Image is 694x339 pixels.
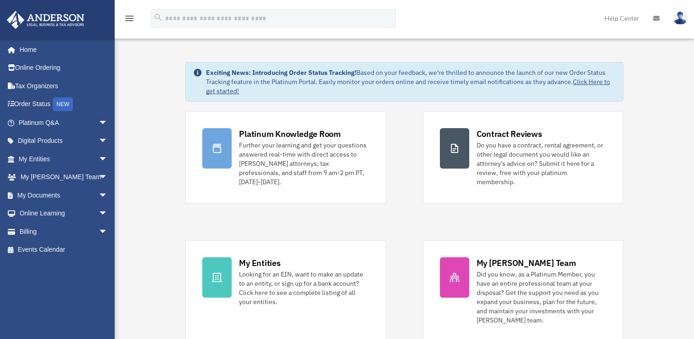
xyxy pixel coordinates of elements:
[423,111,623,203] a: Contract Reviews Do you have a contract, rental agreement, or other legal document you would like...
[477,141,606,186] div: Do you have a contract, rental agreement, or other legal document you would like an attorney's ad...
[6,40,117,59] a: Home
[6,113,122,132] a: Platinum Q&Aarrow_drop_down
[477,257,576,269] div: My [PERSON_NAME] Team
[99,168,117,187] span: arrow_drop_down
[99,186,117,205] span: arrow_drop_down
[239,257,280,269] div: My Entities
[6,168,122,186] a: My [PERSON_NAME] Teamarrow_drop_down
[99,204,117,223] span: arrow_drop_down
[239,270,369,306] div: Looking for an EIN, want to make an update to an entity, or sign up for a bank account? Click her...
[6,77,122,95] a: Tax Organizers
[53,97,73,111] div: NEW
[99,132,117,151] span: arrow_drop_down
[206,78,610,95] a: Click Here to get started!
[124,13,135,24] i: menu
[185,111,386,203] a: Platinum Knowledge Room Further your learning and get your questions answered real-time with dire...
[673,11,687,25] img: User Pic
[206,68,615,96] div: Based on your feedback, we're thrilled to announce the launch of our new Order Status Tracking fe...
[239,128,341,140] div: Platinum Knowledge Room
[6,204,122,223] a: Online Learningarrow_drop_down
[206,68,356,77] strong: Exciting News: Introducing Order Status Tracking!
[6,59,122,77] a: Online Ordering
[477,270,606,325] div: Did you know, as a Platinum Member, you have an entire professional team at your disposal? Get th...
[477,128,542,140] div: Contract Reviews
[153,12,163,23] i: search
[239,141,369,186] div: Further your learning and get your questions answered real-time with direct access to [PERSON_NAM...
[124,16,135,24] a: menu
[99,150,117,169] span: arrow_drop_down
[99,113,117,132] span: arrow_drop_down
[6,95,122,114] a: Order StatusNEW
[6,222,122,241] a: Billingarrow_drop_down
[99,222,117,241] span: arrow_drop_down
[4,11,87,29] img: Anderson Advisors Platinum Portal
[6,186,122,204] a: My Documentsarrow_drop_down
[6,150,122,168] a: My Entitiesarrow_drop_down
[6,132,122,150] a: Digital Productsarrow_drop_down
[6,241,122,259] a: Events Calendar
